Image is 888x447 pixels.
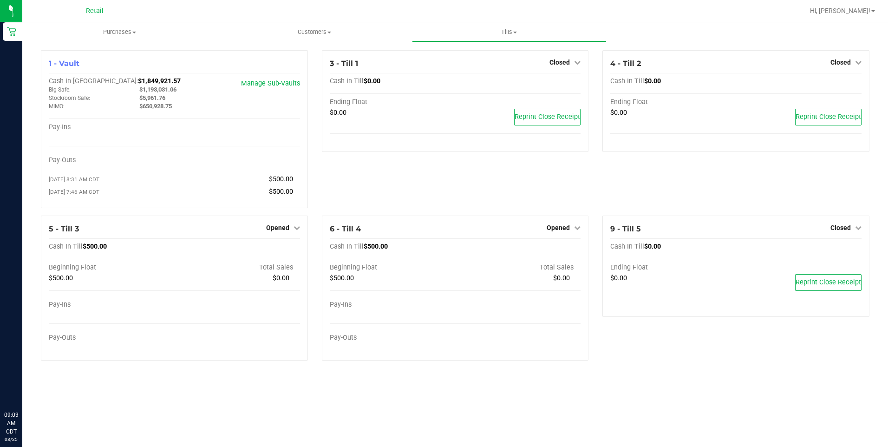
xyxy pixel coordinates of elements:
[547,224,570,231] span: Opened
[49,274,73,282] span: $500.00
[514,109,581,125] button: Reprint Close Receipt
[553,274,570,282] span: $0.00
[830,59,851,66] span: Closed
[7,27,16,36] inline-svg: Retail
[644,243,661,250] span: $0.00
[22,22,217,42] a: Purchases
[330,224,361,233] span: 6 - Till 4
[4,411,18,436] p: 09:03 AM CDT
[138,77,181,85] span: $1,849,921.57
[330,263,455,272] div: Beginning Float
[330,59,358,68] span: 3 - Till 1
[49,224,79,233] span: 5 - Till 3
[610,77,644,85] span: Cash In Till
[364,243,388,250] span: $500.00
[4,436,18,443] p: 08/25
[49,189,99,195] span: [DATE] 7:46 AM CDT
[139,103,172,110] span: $650,928.75
[610,224,641,233] span: 9 - Till 5
[610,98,736,106] div: Ending Float
[610,274,627,282] span: $0.00
[330,109,346,117] span: $0.00
[795,274,862,291] button: Reprint Close Receipt
[330,334,455,342] div: Pay-Outs
[241,79,300,87] a: Manage Sub-Vaults
[610,243,644,250] span: Cash In Till
[330,274,354,282] span: $500.00
[49,86,71,93] span: Big Safe:
[330,301,455,309] div: Pay-Ins
[610,59,641,68] span: 4 - Till 2
[9,373,37,401] iframe: Resource center
[49,243,83,250] span: Cash In Till
[330,243,364,250] span: Cash In Till
[269,188,293,196] span: $500.00
[412,28,606,36] span: Tills
[139,86,176,93] span: $1,193,031.06
[796,113,861,121] span: Reprint Close Receipt
[49,123,174,131] div: Pay-Ins
[610,263,736,272] div: Ending Float
[795,109,862,125] button: Reprint Close Receipt
[174,263,300,272] div: Total Sales
[269,175,293,183] span: $500.00
[83,243,107,250] span: $500.00
[49,59,79,68] span: 1 - Vault
[49,301,174,309] div: Pay-Ins
[86,7,104,15] span: Retail
[796,278,861,286] span: Reprint Close Receipt
[830,224,851,231] span: Closed
[549,59,570,66] span: Closed
[364,77,380,85] span: $0.00
[27,371,39,382] iframe: Resource center unread badge
[49,77,138,85] span: Cash In [GEOGRAPHIC_DATA]:
[273,274,289,282] span: $0.00
[810,7,870,14] span: Hi, [PERSON_NAME]!
[49,334,174,342] div: Pay-Outs
[266,224,289,231] span: Opened
[330,77,364,85] span: Cash In Till
[49,156,174,164] div: Pay-Outs
[217,22,411,42] a: Customers
[22,28,217,36] span: Purchases
[49,95,90,101] span: Stockroom Safe:
[610,109,627,117] span: $0.00
[515,113,580,121] span: Reprint Close Receipt
[644,77,661,85] span: $0.00
[49,103,65,110] span: MIMO:
[217,28,411,36] span: Customers
[49,263,174,272] div: Beginning Float
[49,176,99,183] span: [DATE] 8:31 AM CDT
[330,98,455,106] div: Ending Float
[412,22,607,42] a: Tills
[455,263,581,272] div: Total Sales
[139,94,165,101] span: $5,961.76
